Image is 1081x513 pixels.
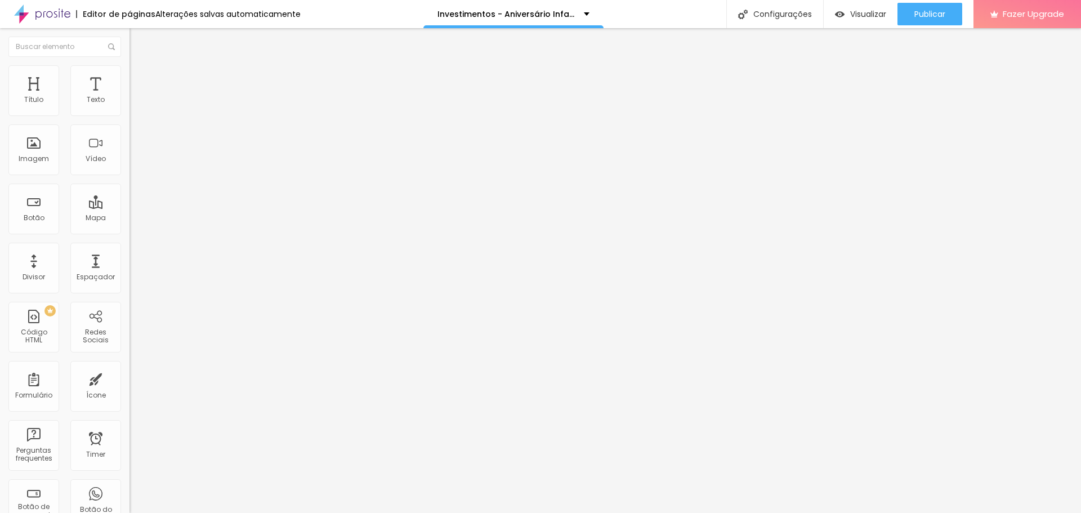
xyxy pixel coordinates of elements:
[914,10,945,19] span: Publicar
[824,3,897,25] button: Visualizar
[86,155,106,163] div: Vídeo
[437,10,575,18] p: Investimentos - Aniversário Infantil
[897,3,962,25] button: Publicar
[835,10,845,19] img: view-1.svg
[86,214,106,222] div: Mapa
[23,273,45,281] div: Divisor
[24,96,43,104] div: Título
[850,10,886,19] span: Visualizar
[8,37,121,57] input: Buscar elemento
[108,43,115,50] img: Icone
[11,447,56,463] div: Perguntas frequentes
[19,155,49,163] div: Imagem
[155,10,301,18] div: Alterações salvas automaticamente
[11,328,56,345] div: Código HTML
[73,328,118,345] div: Redes Sociais
[738,10,748,19] img: Icone
[24,214,44,222] div: Botão
[15,391,52,399] div: Formulário
[86,391,106,399] div: Ícone
[1003,9,1064,19] span: Fazer Upgrade
[87,96,105,104] div: Texto
[86,450,105,458] div: Timer
[129,28,1081,513] iframe: Editor
[76,10,155,18] div: Editor de páginas
[77,273,115,281] div: Espaçador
